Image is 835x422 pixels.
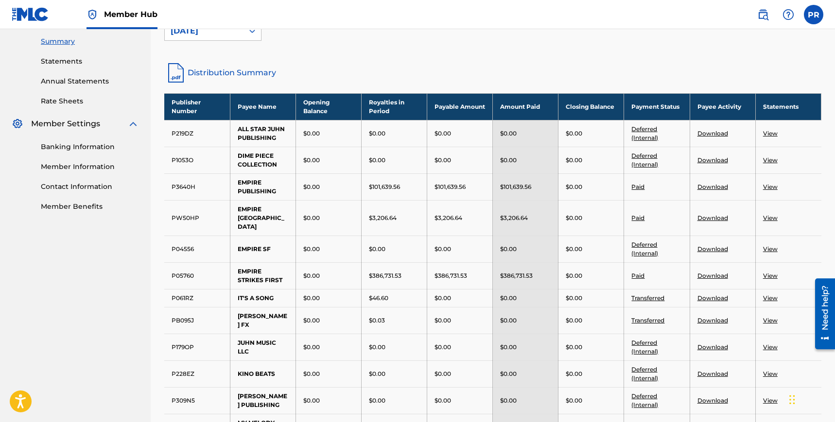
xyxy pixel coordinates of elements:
[230,236,296,262] td: EMPIRE SF
[789,385,795,414] div: Drag
[500,294,517,303] p: $0.00
[500,343,517,352] p: $0.00
[697,214,728,221] a: Download
[500,129,517,138] p: $0.00
[786,375,835,422] div: Chat Widget
[624,93,690,120] th: Payment Status
[296,93,361,120] th: Opening Balance
[369,245,385,253] p: $0.00
[12,7,49,21] img: MLC Logo
[41,56,139,67] a: Statements
[631,152,658,168] a: Deferred (Internal)
[41,36,139,47] a: Summary
[87,9,98,20] img: Top Rightsholder
[631,339,658,355] a: Deferred (Internal)
[808,275,835,353] iframe: Resource Center
[435,271,467,280] p: $386,731.53
[164,307,230,334] td: PB095J
[500,271,533,280] p: $386,731.53
[763,245,778,253] a: View
[164,334,230,360] td: P179OP
[631,183,644,190] a: Paid
[783,9,794,20] img: help
[369,316,385,325] p: $0.03
[164,173,230,200] td: P3640H
[558,93,624,120] th: Closing Balance
[41,96,139,106] a: Rate Sheets
[164,93,230,120] th: Publisher Number
[303,156,320,165] p: $0.00
[41,76,139,86] a: Annual Statements
[697,245,728,253] a: Download
[230,173,296,200] td: EMPIRE PUBLISHING
[369,370,385,378] p: $0.00
[435,343,451,352] p: $0.00
[631,294,664,302] a: Transferred
[230,93,296,120] th: Payee Name
[303,343,320,352] p: $0.00
[230,307,296,334] td: [PERSON_NAME] FX
[566,245,582,253] p: $0.00
[361,93,427,120] th: Royalties in Period
[369,214,397,222] p: $3,206.64
[631,317,664,324] a: Transferred
[690,93,755,120] th: Payee Activity
[435,245,451,253] p: $0.00
[566,214,582,222] p: $0.00
[500,214,528,222] p: $3,206.64
[164,61,821,84] a: Distribution Summary
[230,360,296,387] td: KINO BEATS
[697,343,728,351] a: Download
[303,370,320,378] p: $0.00
[500,396,517,405] p: $0.00
[631,214,644,221] a: Paid
[164,61,188,84] img: distribution-summary-pdf
[303,129,320,138] p: $0.00
[697,370,728,377] a: Download
[435,156,451,165] p: $0.00
[164,262,230,289] td: P05760
[753,5,773,24] a: Public Search
[41,182,139,192] a: Contact Information
[164,200,230,236] td: PW50HP
[435,294,451,303] p: $0.00
[12,118,23,130] img: Member Settings
[697,397,728,404] a: Download
[230,334,296,360] td: JUHN MUSIC LLC
[164,387,230,414] td: P309N5
[500,245,517,253] p: $0.00
[631,241,658,257] a: Deferred (Internal)
[369,343,385,352] p: $0.00
[171,25,238,37] div: [DATE]
[697,183,728,190] a: Download
[566,129,582,138] p: $0.00
[500,316,517,325] p: $0.00
[164,236,230,262] td: P04556
[127,118,139,130] img: expand
[31,118,100,130] span: Member Settings
[631,125,658,141] a: Deferred (Internal)
[757,9,769,20] img: search
[164,120,230,147] td: P219DZ
[763,130,778,137] a: View
[631,272,644,279] a: Paid
[500,156,517,165] p: $0.00
[369,396,385,405] p: $0.00
[566,343,582,352] p: $0.00
[41,162,139,172] a: Member Information
[41,202,139,212] a: Member Benefits
[230,200,296,236] td: EMPIRE [GEOGRAPHIC_DATA]
[427,93,493,120] th: Payable Amount
[435,370,451,378] p: $0.00
[779,5,798,24] div: Help
[303,396,320,405] p: $0.00
[369,271,401,280] p: $386,731.53
[435,316,451,325] p: $0.00
[303,245,320,253] p: $0.00
[763,272,778,279] a: View
[303,316,320,325] p: $0.00
[303,214,320,222] p: $0.00
[369,129,385,138] p: $0.00
[164,289,230,307] td: P061RZ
